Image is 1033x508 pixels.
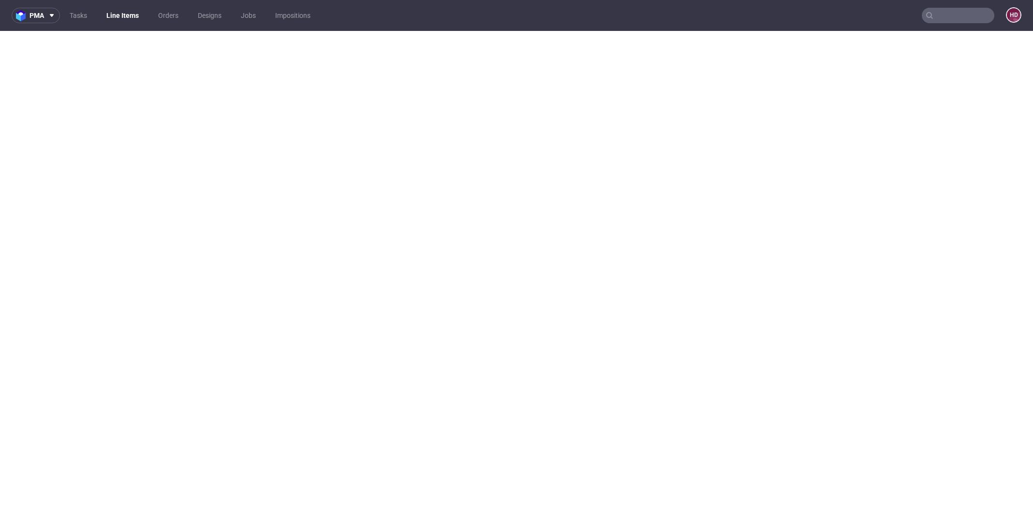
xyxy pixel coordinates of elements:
img: logo [16,10,30,21]
button: pma [12,8,60,23]
a: Tasks [64,8,93,23]
a: Impositions [269,8,316,23]
a: Line Items [101,8,145,23]
a: Designs [192,8,227,23]
figcaption: HD [1007,8,1020,22]
a: Orders [152,8,184,23]
a: Jobs [235,8,262,23]
span: pma [30,12,44,19]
